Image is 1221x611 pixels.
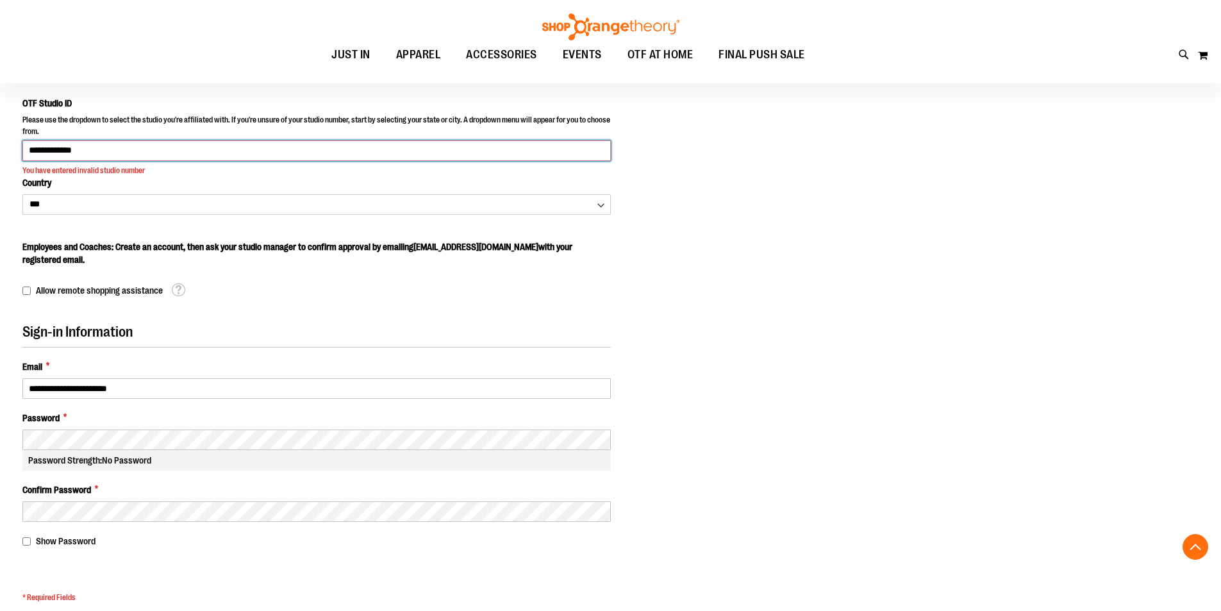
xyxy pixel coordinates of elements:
[22,412,60,424] span: Password
[22,360,42,373] span: Email
[540,13,681,40] img: Shop Orangetheory
[22,98,72,108] span: OTF Studio ID
[627,40,694,69] span: OTF AT HOME
[22,592,611,603] span: * Required Fields
[1183,534,1208,560] button: Back To Top
[22,165,611,176] div: You have entered invalid studio number
[22,115,611,140] p: Please use the dropdown to select the studio you're affiliated with. If you're unsure of your stu...
[615,40,706,70] a: OTF AT HOME
[383,40,454,70] a: APPAREL
[22,324,133,340] span: Sign-in Information
[453,40,550,70] a: ACCESSORIES
[396,40,441,69] span: APPAREL
[550,40,615,70] a: EVENTS
[102,455,151,465] span: No Password
[36,536,96,546] span: Show Password
[22,178,51,188] span: Country
[22,242,572,265] span: Employees and Coaches: Create an account, then ask your studio manager to confirm approval by ema...
[331,40,370,69] span: JUST IN
[22,483,91,496] span: Confirm Password
[319,40,383,70] a: JUST IN
[706,40,818,70] a: FINAL PUSH SALE
[718,40,805,69] span: FINAL PUSH SALE
[22,450,611,471] div: Password Strength:
[563,40,602,69] span: EVENTS
[466,40,537,69] span: ACCESSORIES
[36,285,163,296] span: Allow remote shopping assistance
